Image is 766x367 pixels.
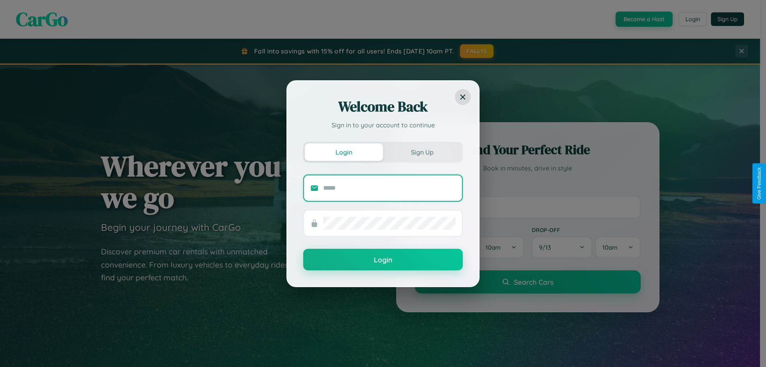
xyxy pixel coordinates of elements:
[383,143,461,161] button: Sign Up
[303,249,463,270] button: Login
[303,120,463,130] p: Sign in to your account to continue
[756,167,762,200] div: Give Feedback
[305,143,383,161] button: Login
[303,97,463,116] h2: Welcome Back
